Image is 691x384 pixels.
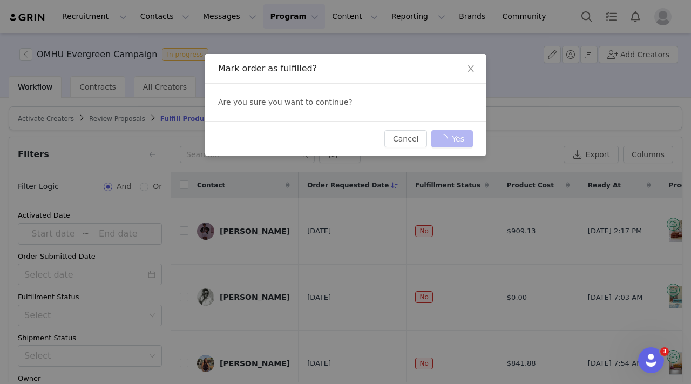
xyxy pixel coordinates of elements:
[456,54,486,84] button: Close
[466,64,475,73] i: icon: close
[384,130,427,147] button: Cancel
[660,347,669,356] span: 3
[638,347,664,373] iframe: Intercom live chat
[218,63,473,75] div: Mark order as fulfilled?
[205,84,486,121] div: Are you sure you want to continue?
